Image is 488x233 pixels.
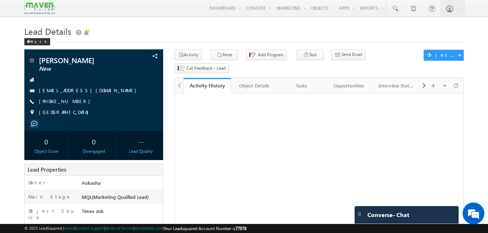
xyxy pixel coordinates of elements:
button: Task [297,50,324,60]
a: [EMAIL_ADDRESS][DOMAIN_NAME] [39,87,140,93]
span: [PHONE_NUMBER] [39,98,94,105]
a: Terms of Service [105,226,134,230]
span: Add Program [258,52,283,58]
div: Tasks [284,81,319,90]
button: Note [211,50,238,60]
span: Converse - Chat [367,212,409,218]
label: Object Source [28,208,75,221]
div: Object Actions [427,52,458,58]
a: Contact Support [76,226,104,230]
img: carter-drag [356,211,362,217]
button: Add Program [246,50,287,60]
div: 0 [26,135,66,148]
div: Opportunities [331,81,366,90]
div: Times Job [80,208,163,218]
div: Back [24,38,50,45]
span: [PERSON_NAME] [39,57,124,64]
div: Object Score [26,148,66,155]
div: MQL(Marketing Quaified Lead) [80,193,163,204]
div: Activity History [189,82,225,89]
div: Object Details [237,81,271,90]
div: -- [121,135,161,148]
div: Interview Status [379,81,414,90]
span: Send Email [342,51,362,58]
div: 0 [74,135,114,148]
div: Lead Quality [121,148,161,155]
span: Your Leadsquared Account Number is [164,226,246,231]
span: Lead Details [24,25,71,37]
img: Custom Logo [24,2,55,15]
span: Aukasha [82,180,101,186]
a: Interview Status [373,78,420,93]
a: Activity History [183,78,231,93]
span: Call Feedback - Lead [186,65,226,71]
button: Send Email [331,50,366,60]
a: Object Details [231,78,278,93]
span: © 2025 LeadSquared | | | | | [24,225,246,232]
span: New [39,65,124,73]
div: Disengaged [74,148,114,155]
button: Object Actions [424,50,464,61]
a: Opportunities [326,78,373,93]
label: Owner [28,179,45,186]
span: [GEOGRAPHIC_DATA] [39,109,92,116]
a: About [64,226,74,230]
span: Lead Properties [28,166,66,173]
a: Back [24,38,54,44]
button: Activity [174,50,202,60]
a: Acceptable Use [135,226,162,230]
label: Main Stage [28,193,71,200]
span: 77978 [235,226,246,231]
a: Tasks [278,78,326,93]
button: Call Feedback - Lead [174,63,229,74]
